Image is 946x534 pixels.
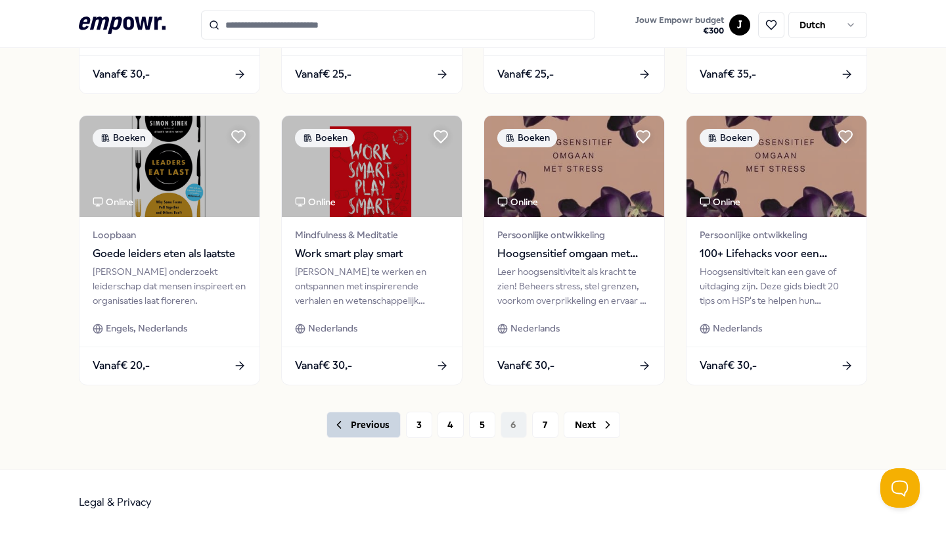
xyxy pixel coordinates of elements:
span: Vanaf € 35,- [700,66,756,83]
input: Search for products, categories or subcategories [201,11,595,39]
span: Persoonlijke ontwikkeling [497,228,651,242]
button: 3 [406,412,432,438]
span: Loopbaan [93,228,246,242]
a: Legal & Privacy [79,496,152,508]
span: Mindfulness & Meditatie [295,228,449,242]
button: 7 [532,412,558,438]
img: package image [79,116,259,218]
span: Vanaf € 30,- [700,357,757,374]
div: Online [93,195,133,209]
span: € 300 [635,26,724,36]
img: package image [687,116,867,218]
span: Vanaf € 30,- [295,357,352,374]
span: Vanaf € 25,- [497,66,554,83]
button: Previous [327,412,401,438]
span: Nederlands [308,321,357,335]
div: Boeken [700,129,759,147]
div: Hoogsensitiviteit kan een gave of uitdaging zijn. Deze gids biedt 20 tips om HSP's te helpen hun ... [700,264,853,308]
span: Work smart play smart [295,245,449,262]
span: Jouw Empowr budget [635,15,724,26]
img: package image [484,116,664,218]
button: J [729,14,750,36]
iframe: Help Scout Beacon - Open [880,468,920,508]
div: Online [295,195,336,209]
button: Next [564,412,620,438]
a: Jouw Empowr budget€300 [630,11,729,39]
button: 5 [469,412,495,438]
div: [PERSON_NAME] te werken en ontspannen met inspirerende verhalen en wetenschappelijk onderbouwde t... [295,264,449,308]
div: [PERSON_NAME] onderzoekt leiderschap dat mensen inspireert en organisaties laat floreren. [93,264,246,308]
span: Vanaf € 25,- [295,66,351,83]
span: Nederlands [510,321,560,335]
div: Boeken [93,129,152,147]
span: Engels, Nederlands [106,321,187,335]
span: Nederlands [713,321,762,335]
div: Boeken [497,129,557,147]
a: package imageBoekenOnlinePersoonlijke ontwikkelingHoogsensitief omgaan met stressLeer hoogsensiti... [484,115,665,385]
a: package imageBoekenOnlinePersoonlijke ontwikkeling100+ Lifehacks voor een eenvoudiger leven met h... [686,115,867,385]
button: Jouw Empowr budget€300 [633,12,727,39]
img: package image [282,116,462,218]
div: Leer hoogsensitiviteit als kracht te zien! Beheers stress, stel grenzen, voorkom overprikkeling e... [497,264,651,308]
span: Vanaf € 20,- [93,357,150,374]
span: 100+ Lifehacks voor een eenvoudiger leven met hoogsensitiviteit [700,245,853,262]
a: package imageBoekenOnlineLoopbaanGoede leiders eten als laatste[PERSON_NAME] onderzoekt leidersch... [79,115,260,385]
span: Vanaf € 30,- [93,66,150,83]
span: Vanaf € 30,- [497,357,554,374]
div: Boeken [295,129,355,147]
a: package imageBoekenOnlineMindfulness & MeditatieWork smart play smart[PERSON_NAME] te werken en o... [281,115,462,385]
div: Online [700,195,740,209]
span: Hoogsensitief omgaan met stress [497,245,651,262]
div: Online [497,195,538,209]
span: Goede leiders eten als laatste [93,245,246,262]
button: 4 [438,412,464,438]
span: Persoonlijke ontwikkeling [700,228,853,242]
